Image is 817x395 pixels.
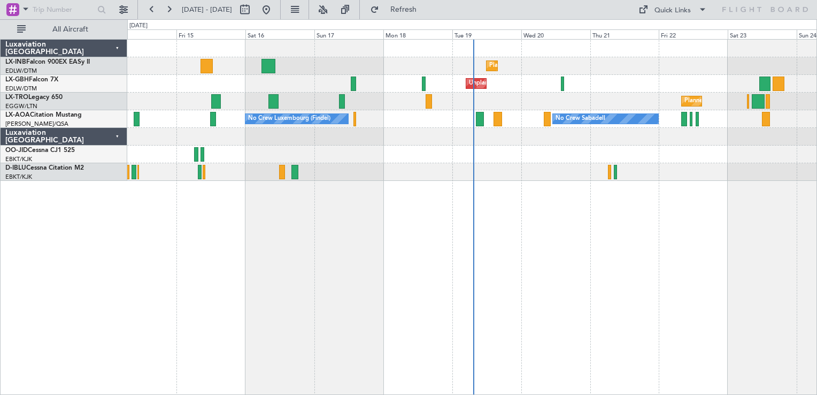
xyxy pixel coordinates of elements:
[633,1,712,18] button: Quick Links
[5,173,32,181] a: EBKT/KJK
[5,120,68,128] a: [PERSON_NAME]/QSA
[245,29,314,39] div: Sat 16
[521,29,590,39] div: Wed 20
[659,29,728,39] div: Fri 22
[5,77,29,83] span: LX-GBH
[5,67,37,75] a: EDLW/DTM
[314,29,383,39] div: Sun 17
[5,165,84,171] a: D-IBLUCessna Citation M2
[5,59,90,65] a: LX-INBFalcon 900EX EASy II
[5,155,32,163] a: EBKT/KJK
[182,5,232,14] span: [DATE] - [DATE]
[248,111,330,127] div: No Crew Luxembourg (Findel)
[469,75,645,92] div: Unplanned Maint [GEOGRAPHIC_DATA] ([GEOGRAPHIC_DATA])
[5,77,58,83] a: LX-GBHFalcon 7X
[12,21,116,38] button: All Aircraft
[489,58,577,74] div: Planned Maint Geneva (Cointrin)
[556,111,605,127] div: No Crew Sabadell
[452,29,521,39] div: Tue 19
[5,94,28,101] span: LX-TRO
[5,94,63,101] a: LX-TROLegacy 650
[107,29,176,39] div: Thu 14
[33,2,94,18] input: Trip Number
[5,165,26,171] span: D-IBLU
[381,6,426,13] span: Refresh
[5,59,26,65] span: LX-INB
[365,1,429,18] button: Refresh
[5,102,37,110] a: EGGW/LTN
[5,147,28,154] span: OO-JID
[5,112,30,118] span: LX-AOA
[5,112,82,118] a: LX-AOACitation Mustang
[5,85,37,93] a: EDLW/DTM
[5,147,75,154] a: OO-JIDCessna CJ1 525
[129,21,148,31] div: [DATE]
[728,29,797,39] div: Sat 23
[590,29,659,39] div: Thu 21
[28,26,113,33] span: All Aircraft
[654,5,691,16] div: Quick Links
[383,29,452,39] div: Mon 18
[176,29,245,39] div: Fri 15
